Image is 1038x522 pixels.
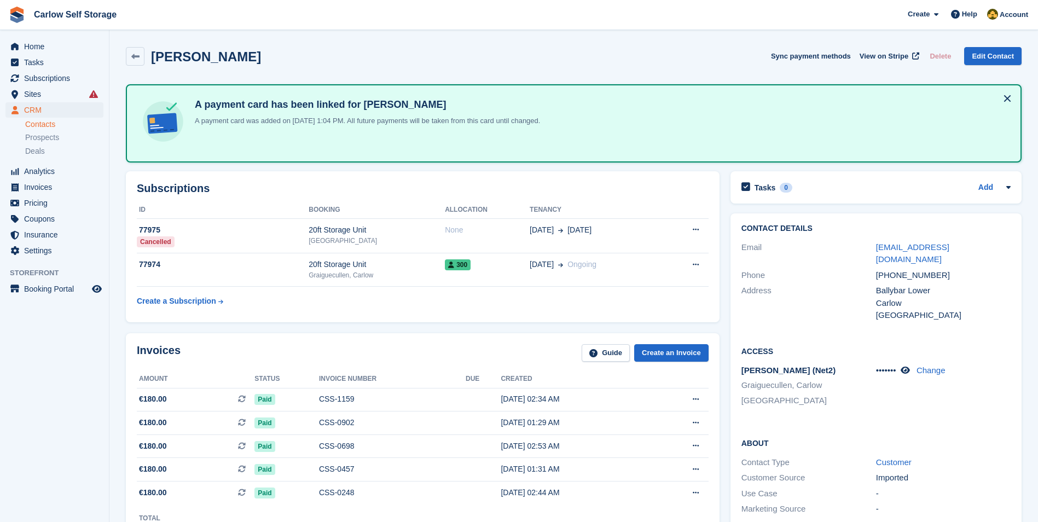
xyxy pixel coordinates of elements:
th: Allocation [445,201,530,219]
a: Change [917,366,946,375]
div: Carlow [876,297,1011,310]
a: Guide [582,344,630,362]
th: Booking [309,201,445,219]
th: Tenancy [530,201,663,219]
th: Invoice number [319,370,466,388]
img: card-linked-ebf98d0992dc2aeb22e95c0e3c79077019eb2392cfd83c6a337811c24bc77127.svg [140,98,186,144]
div: Address [741,285,876,322]
div: Create a Subscription [137,295,216,307]
span: CRM [24,102,90,118]
span: Tasks [24,55,90,70]
img: Kevin Moore [987,9,998,20]
li: [GEOGRAPHIC_DATA] [741,395,876,407]
span: Help [962,9,977,20]
button: Delete [925,47,955,65]
a: Edit Contact [964,47,1022,65]
div: Ballybar Lower [876,285,1011,297]
div: [DATE] 01:29 AM [501,417,650,428]
span: Coupons [24,211,90,227]
a: Add [978,182,993,194]
th: Status [254,370,319,388]
th: Created [501,370,650,388]
div: CSS-0902 [319,417,466,428]
span: Account [1000,9,1028,20]
div: 77975 [137,224,309,236]
h2: Invoices [137,344,181,362]
div: [DATE] 02:44 AM [501,487,650,498]
button: Sync payment methods [771,47,851,65]
span: Subscriptions [24,71,90,86]
a: menu [5,179,103,195]
span: Ongoing [567,260,596,269]
span: ••••••• [876,366,896,375]
div: 20ft Storage Unit [309,259,445,270]
img: stora-icon-8386f47178a22dfd0bd8f6a31ec36ba5ce8667c1dd55bd0f319d3a0aa187defe.svg [9,7,25,23]
div: [GEOGRAPHIC_DATA] [309,236,445,246]
span: €180.00 [139,393,167,405]
th: Due [466,370,501,388]
h2: About [741,437,1011,448]
h2: Access [741,345,1011,356]
a: Customer [876,457,912,467]
h2: Tasks [755,183,776,193]
span: Sites [24,86,90,102]
a: menu [5,71,103,86]
a: Preview store [90,282,103,295]
div: Contact Type [741,456,876,469]
p: A payment card was added on [DATE] 1:04 PM. All future payments will be taken from this card unti... [190,115,540,126]
span: Create [908,9,930,20]
div: Email [741,241,876,266]
span: Paid [254,417,275,428]
span: Home [24,39,90,54]
a: Prospects [25,132,103,143]
span: Settings [24,243,90,258]
th: ID [137,201,309,219]
a: Deals [25,146,103,157]
th: Amount [137,370,254,388]
div: Phone [741,269,876,282]
a: menu [5,281,103,297]
span: Analytics [24,164,90,179]
span: Booking Portal [24,281,90,297]
div: [DATE] 02:53 AM [501,440,650,452]
span: Prospects [25,132,59,143]
a: Carlow Self Storage [30,5,121,24]
h2: Contact Details [741,224,1011,233]
div: None [445,224,530,236]
h2: [PERSON_NAME] [151,49,261,64]
a: menu [5,86,103,102]
div: - [876,488,1011,500]
div: [GEOGRAPHIC_DATA] [876,309,1011,322]
a: Create an Invoice [634,344,709,362]
span: Paid [254,488,275,498]
span: Deals [25,146,45,156]
div: CSS-0698 [319,440,466,452]
span: [DATE] [530,259,554,270]
span: €180.00 [139,440,167,452]
div: 0 [780,183,792,193]
a: [EMAIL_ADDRESS][DOMAIN_NAME] [876,242,949,264]
div: CSS-0248 [319,487,466,498]
li: Graiguecullen, Carlow [741,379,876,392]
div: Cancelled [137,236,175,247]
span: €180.00 [139,487,167,498]
a: menu [5,39,103,54]
span: Paid [254,464,275,475]
span: Invoices [24,179,90,195]
a: menu [5,102,103,118]
span: €180.00 [139,417,167,428]
span: 300 [445,259,471,270]
div: [PHONE_NUMBER] [876,269,1011,282]
a: menu [5,243,103,258]
span: [DATE] [530,224,554,236]
span: €180.00 [139,463,167,475]
div: Imported [876,472,1011,484]
span: View on Stripe [860,51,908,62]
i: Smart entry sync failures have occurred [89,90,98,98]
div: - [876,503,1011,515]
div: 20ft Storage Unit [309,224,445,236]
span: Paid [254,441,275,452]
a: menu [5,227,103,242]
span: Insurance [24,227,90,242]
div: Use Case [741,488,876,500]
